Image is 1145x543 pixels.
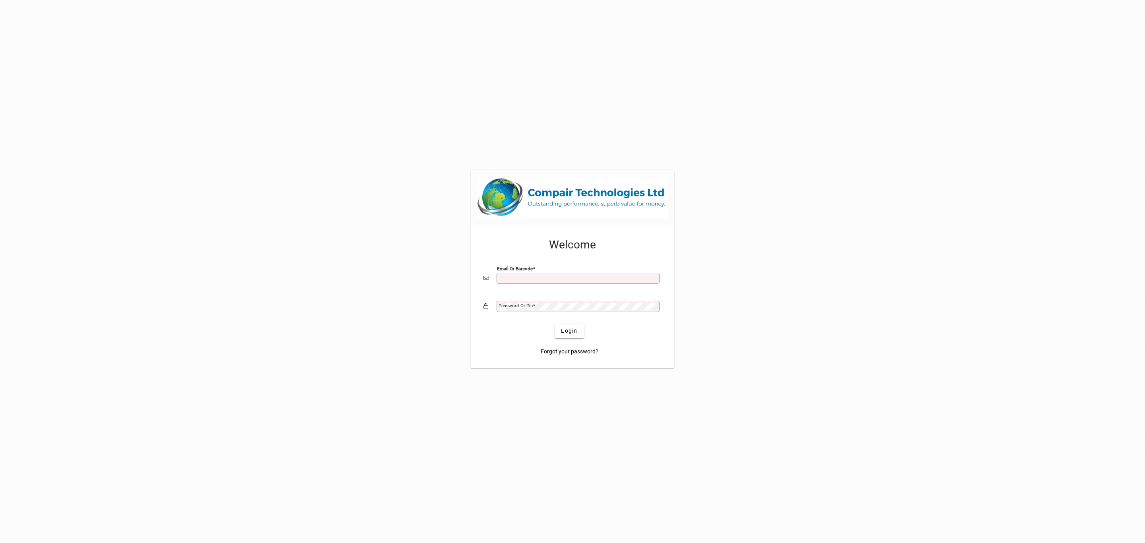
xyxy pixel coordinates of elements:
[561,327,577,335] span: Login
[497,266,533,271] mat-label: Email or Barcode
[538,345,602,359] a: Forgot your password?
[555,324,584,338] button: Login
[541,347,598,356] span: Forgot your password?
[499,303,533,308] mat-label: Password or Pin
[483,238,662,252] h2: Welcome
